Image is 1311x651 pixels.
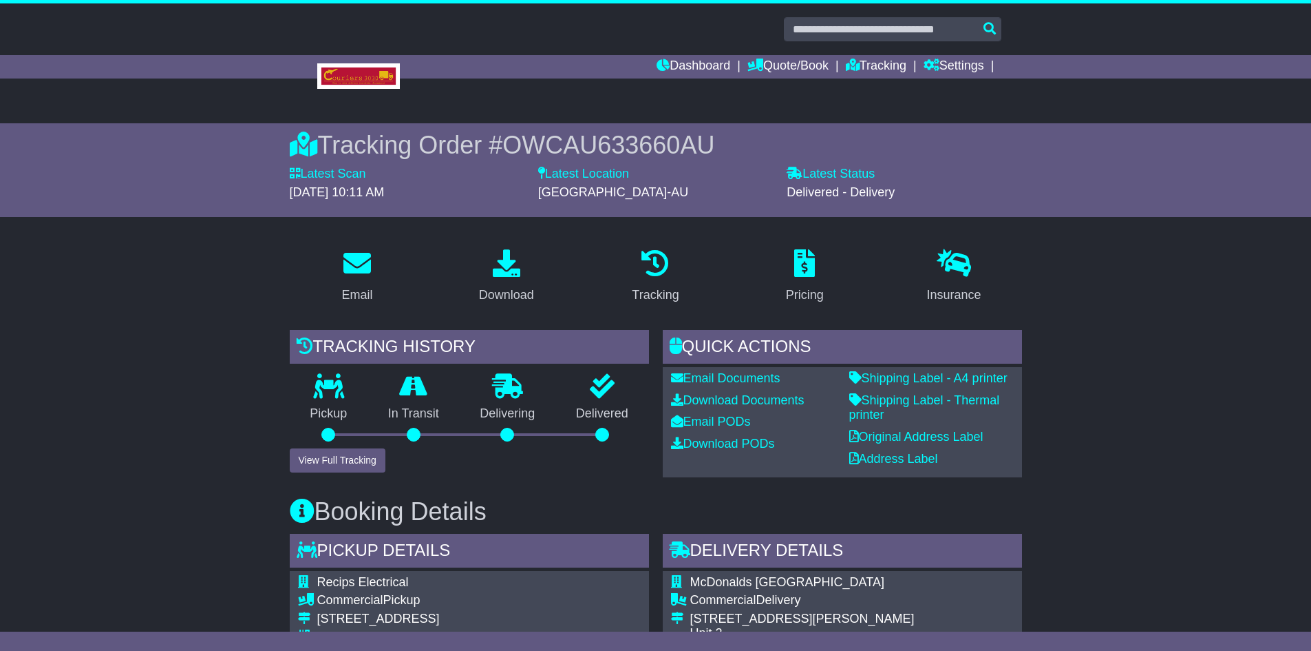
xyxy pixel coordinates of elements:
[460,406,556,422] p: Delivering
[290,330,649,367] div: Tracking history
[555,406,649,422] p: Delivered
[470,245,543,309] a: Download
[538,167,629,182] label: Latest Location
[317,630,582,645] div: [GEOGRAPHIC_DATA], [GEOGRAPHIC_DATA]
[747,55,829,79] a: Quote/Book
[787,167,875,182] label: Latest Status
[317,593,582,608] div: Pickup
[290,167,366,182] label: Latest Scan
[290,448,385,473] button: View Full Tracking
[290,185,385,199] span: [DATE] 10:11 AM
[927,286,981,304] div: Insurance
[671,371,780,385] a: Email Documents
[787,185,895,199] span: Delivered - Delivery
[632,286,679,304] div: Tracking
[849,371,1008,385] a: Shipping Label - A4 printer
[657,55,730,79] a: Dashboard
[849,452,938,466] a: Address Label
[367,406,460,422] p: In Transit
[690,593,756,607] span: Commercial
[846,55,906,79] a: Tracking
[777,245,833,309] a: Pricing
[317,575,409,589] span: Recips Electrical
[341,286,372,304] div: Email
[924,55,984,79] a: Settings
[663,330,1022,367] div: Quick Actions
[479,286,534,304] div: Download
[290,406,368,422] p: Pickup
[671,437,775,451] a: Download PODs
[786,286,824,304] div: Pricing
[317,593,383,607] span: Commercial
[332,245,381,309] a: Email
[290,498,1022,526] h3: Booking Details
[290,130,1022,160] div: Tracking Order #
[623,245,688,309] a: Tracking
[538,185,688,199] span: [GEOGRAPHIC_DATA]-AU
[849,430,983,444] a: Original Address Label
[849,393,1000,422] a: Shipping Label - Thermal printer
[671,415,751,428] a: Email PODs
[690,593,955,608] div: Delivery
[918,245,990,309] a: Insurance
[502,131,714,159] span: OWCAU633660AU
[690,626,955,641] div: Unit 2
[290,534,649,571] div: Pickup Details
[317,612,582,627] div: [STREET_ADDRESS]
[690,612,955,627] div: [STREET_ADDRESS][PERSON_NAME]
[690,575,884,589] span: McDonalds [GEOGRAPHIC_DATA]
[663,534,1022,571] div: Delivery Details
[671,393,804,407] a: Download Documents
